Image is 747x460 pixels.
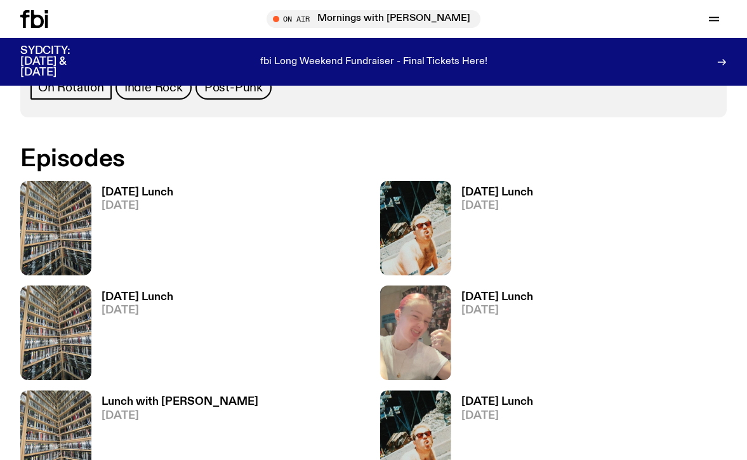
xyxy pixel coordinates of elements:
span: Post-Punk [204,81,263,95]
span: [DATE] [102,411,258,421]
a: [DATE] Lunch[DATE] [451,292,533,380]
span: [DATE] [461,200,533,211]
h3: Lunch with [PERSON_NAME] [102,397,258,407]
span: On Rotation [38,81,104,95]
a: Indie Rock [116,76,192,100]
a: Post-Punk [195,76,272,100]
h3: [DATE] Lunch [461,292,533,303]
a: [DATE] Lunch[DATE] [91,187,173,275]
h3: [DATE] Lunch [461,397,533,407]
button: On AirMornings with [PERSON_NAME] [267,10,480,28]
span: [DATE] [461,411,533,421]
p: fbi Long Weekend Fundraiser - Final Tickets Here! [260,56,487,68]
span: [DATE] [102,305,173,316]
span: [DATE] [102,200,173,211]
img: A corner shot of the fbi music library [20,286,91,380]
a: [DATE] Lunch[DATE] [91,292,173,380]
img: A corner shot of the fbi music library [20,181,91,275]
a: [DATE] Lunch[DATE] [451,187,533,275]
span: Indie Rock [124,81,183,95]
span: [DATE] [461,305,533,316]
a: On Rotation [30,76,112,100]
h3: SYDCITY: [DATE] & [DATE] [20,46,102,78]
h3: [DATE] Lunch [102,187,173,198]
h3: [DATE] Lunch [102,292,173,303]
h2: Episodes [20,148,487,171]
h3: [DATE] Lunch [461,187,533,198]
